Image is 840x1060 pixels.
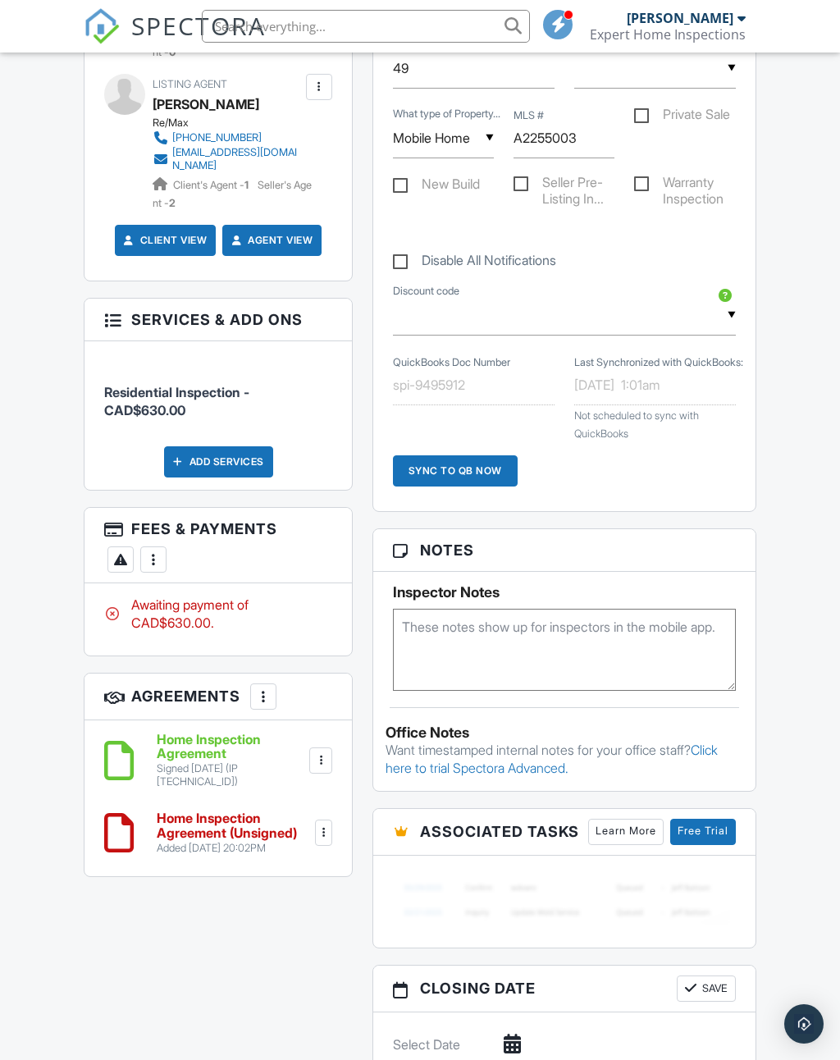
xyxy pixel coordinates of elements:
span: Residential Inspection - CAD$630.00 [104,384,249,418]
a: SPECTORA [84,22,266,57]
a: Learn More [588,819,664,845]
a: [EMAIL_ADDRESS][DOMAIN_NAME] [153,146,301,172]
label: Order ID [393,39,431,53]
span: Listing Agent [153,78,227,90]
span: Closing date [420,977,536,999]
a: [PHONE_NUMBER] [153,130,301,146]
label: Last Synchronized with QuickBooks: [574,355,743,370]
a: Client View [121,232,208,249]
a: Home Inspection Agreement (Unsigned) Added [DATE] 20:02PM [157,811,312,855]
label: MLS # [514,108,544,123]
h3: Notes [373,529,756,572]
h3: Fees & Payments [84,508,351,583]
h6: Home Inspection Agreement (Unsigned) [157,811,312,840]
label: Private Sale [634,107,730,127]
div: Expert Home Inspections [590,26,746,43]
a: Free Trial [670,819,736,845]
img: The Best Home Inspection Software - Spectora [84,8,120,44]
h3: Agreements [84,674,351,720]
a: [PERSON_NAME] [153,92,259,117]
h5: Inspector Notes [393,584,736,601]
div: Signed [DATE] (IP [TECHNICAL_ID]) [157,762,306,788]
label: New Build [393,176,480,197]
a: Home Inspection Agreement Signed [DATE] (IP [TECHNICAL_ID]) [157,733,306,789]
strong: 1 [244,179,249,191]
li: Service: Residential Inspection [104,354,331,433]
div: Open Intercom Messenger [784,1004,824,1044]
label: QuickBooks Doc Number [393,355,510,370]
div: Office Notes [386,724,743,741]
span: Not scheduled to sync with QuickBooks [574,409,699,440]
div: Add Services [164,446,273,477]
label: Discount code [393,284,459,299]
h3: Services & Add ons [84,299,351,341]
span: SPECTORA [131,8,266,43]
label: Warranty Inspection [634,175,735,195]
input: Search everything... [202,10,530,43]
h6: Home Inspection Agreement [157,733,306,761]
a: Click here to trial Spectora Advanced. [386,742,718,776]
a: Agent View [228,232,313,249]
div: Sync to QB Now [393,455,518,487]
span: Client's Agent - [173,179,251,191]
input: MLS # [514,118,614,158]
div: [PHONE_NUMBER] [172,131,262,144]
p: Want timestamped internal notes for your office staff? [386,741,743,778]
label: Seller Pre-Listing Inspection [514,175,614,195]
div: Awaiting payment of CAD$630.00. [104,596,331,633]
button: Save [677,975,736,1002]
label: What type of Property is it? [393,107,500,121]
div: [PERSON_NAME] [627,10,733,26]
div: [EMAIL_ADDRESS][DOMAIN_NAME] [172,146,301,172]
strong: 2 [169,197,176,209]
span: Associated Tasks [420,820,579,843]
div: Added [DATE] 20:02PM [157,842,312,855]
div: Re/Max [153,117,314,130]
img: blurred-tasks-251b60f19c3f713f9215ee2a18cbf2105fc2d72fcd585247cf5e9ec0c957c1dd.png [393,868,736,931]
label: Disable All Notifications [393,253,556,273]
